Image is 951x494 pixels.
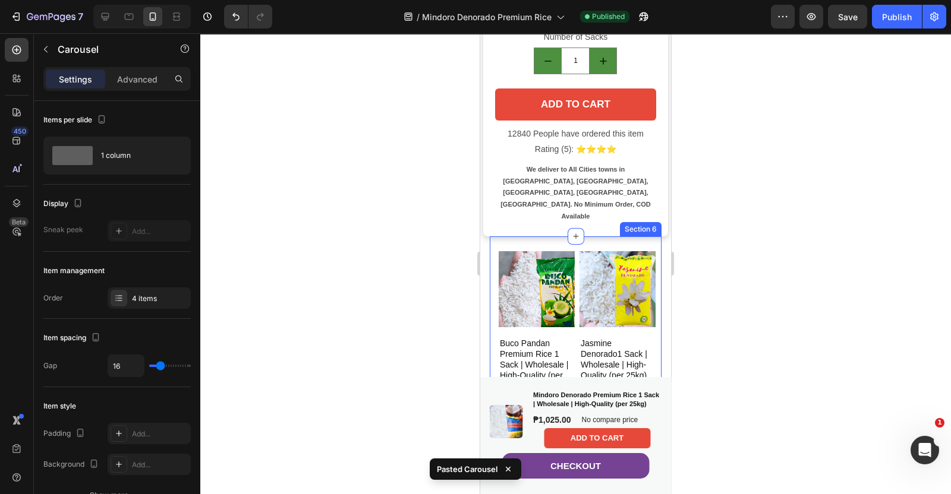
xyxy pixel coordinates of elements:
a: Jasmine Denorado1 Sack | Wholesale | High-Quality (per 25kg) [99,218,175,294]
div: Display [43,196,85,212]
span: / [417,11,420,23]
div: Items per slide [43,112,109,128]
span: Mindoro Denorado Premium Rice [422,11,552,23]
div: Add... [132,429,188,439]
p: Rating (5): ⭐⭐⭐⭐ [13,109,178,123]
span: 1 [935,418,944,427]
div: Item style [43,401,76,411]
div: Section 6 [142,191,179,201]
button: Save [828,5,867,28]
div: Gap [43,360,57,371]
p: 12840 People have ordered this item [13,93,178,108]
h1: Buco Pandan Premium Rice 1 Sack | Wholesale | High-Quality (per 25kg) [18,303,95,360]
input: quantity [81,15,109,40]
a: Buco Pandan Premium Rice 1 Sack | Wholesale | High-Quality (per 25kg) [18,218,95,294]
div: Undo/Redo [224,5,272,28]
button: Add to cart [15,55,176,87]
div: Add to cart [61,65,130,78]
button: decrement [54,15,81,40]
span: Published [592,11,625,22]
div: Sneak peek [43,224,83,235]
div: Background [43,457,101,473]
p: Carousel [58,42,159,56]
div: Padding [43,426,87,442]
span: Save [838,12,858,22]
button: 7 [5,5,89,28]
div: 450 [11,126,29,136]
p: Pasted Carousel [437,463,497,475]
iframe: Design area [480,33,671,494]
div: Item management [43,265,105,276]
strong: We deliver to All Cities towns in [GEOGRAPHIC_DATA], [GEOGRAPHIC_DATA], [GEOGRAPHIC_DATA], [GEOGR... [20,132,171,186]
p: Settings [59,73,92,85]
button: Publish [872,5,922,28]
div: 1 column [101,142,174,169]
div: Publish [882,11,912,23]
p: 7 [78,9,83,24]
h1: Jasmine Denorado1 Sack | Wholesale | High-Quality (per 25kg) [99,303,175,349]
button: increment [109,15,136,40]
p: Advanced [117,73,158,85]
div: 4 items [132,293,188,304]
div: Beta [9,217,29,227]
iframe: Intercom live chat [911,436,939,464]
div: Order [43,293,63,303]
div: Item spacing [43,330,103,346]
div: Add... [132,460,188,470]
input: Auto [108,355,144,376]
